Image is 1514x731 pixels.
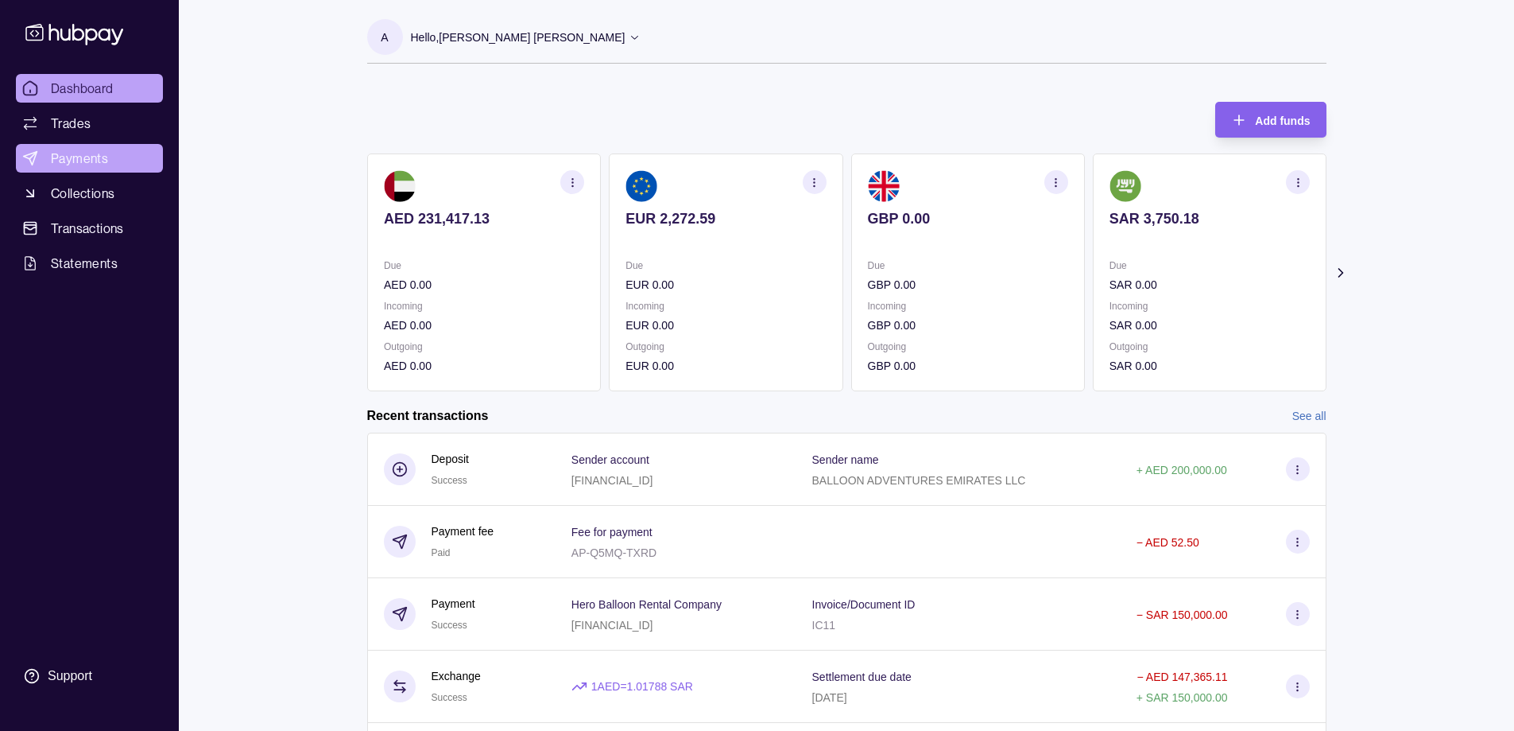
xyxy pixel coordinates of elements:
[16,144,163,173] a: Payments
[1215,102,1326,138] button: Add funds
[432,667,481,685] p: Exchange
[1136,609,1228,621] p: − SAR 150,000.00
[571,619,653,632] p: [FINANCIAL_ID]
[432,475,467,486] span: Success
[812,619,836,632] p: IC11
[16,109,163,138] a: Trades
[867,297,1067,315] p: Incoming
[51,184,114,203] span: Collections
[1109,317,1309,334] p: SAR 0.00
[812,671,912,683] p: Settlement due date
[625,257,826,274] p: Due
[1109,276,1309,294] p: SAR 0.00
[625,276,826,294] p: EUR 0.00
[16,249,163,278] a: Statements
[1109,357,1309,375] p: SAR 0.00
[571,453,649,466] p: Sender account
[384,210,584,227] p: AED 231,417.13
[1136,536,1199,549] p: − AED 52.50
[1109,257,1309,274] p: Due
[432,547,451,558] span: Paid
[1255,115,1310,127] span: Add funds
[381,29,388,46] p: A
[384,276,584,294] p: AED 0.00
[812,598,916,611] p: Invoice/Document ID
[51,219,124,238] span: Transactions
[867,170,899,202] img: gb
[367,407,489,425] h2: Recent transactions
[1137,671,1228,683] p: − AED 147,365.11
[51,254,118,273] span: Statements
[625,297,826,315] p: Incoming
[384,317,584,334] p: AED 0.00
[384,170,416,202] img: ae
[1109,297,1309,315] p: Incoming
[625,357,826,375] p: EUR 0.00
[867,210,1067,227] p: GBP 0.00
[867,357,1067,375] p: GBP 0.00
[812,453,879,466] p: Sender name
[384,257,584,274] p: Due
[867,338,1067,356] p: Outgoing
[432,595,475,612] p: Payment
[571,598,722,611] p: Hero Balloon Rental Company
[51,114,91,133] span: Trades
[384,357,584,375] p: AED 0.00
[16,179,163,208] a: Collections
[432,692,467,703] span: Success
[48,667,92,685] div: Support
[1109,210,1309,227] p: SAR 3,750.18
[1136,691,1228,704] p: + SAR 150,000.00
[625,338,826,356] p: Outgoing
[1136,464,1227,476] p: + AED 200,000.00
[411,29,625,46] p: Hello, [PERSON_NAME] [PERSON_NAME]
[867,317,1067,334] p: GBP 0.00
[1109,170,1140,202] img: sa
[867,276,1067,294] p: GBP 0.00
[625,317,826,334] p: EUR 0.00
[16,214,163,243] a: Transactions
[812,474,1026,487] p: BALLOON ADVENTURES EMIRATES LLC
[432,620,467,631] span: Success
[432,450,469,468] p: Deposit
[51,79,114,98] span: Dashboard
[1292,407,1326,425] a: See all
[384,338,584,356] p: Outgoing
[16,74,163,103] a: Dashboard
[625,210,826,227] p: EUR 2,272.59
[591,678,693,695] p: 1 AED = 1.01788 SAR
[432,523,494,540] p: Payment fee
[571,474,653,487] p: [FINANCIAL_ID]
[812,691,847,704] p: [DATE]
[571,526,652,539] p: Fee for payment
[625,170,657,202] img: eu
[1109,338,1309,356] p: Outgoing
[16,659,163,693] a: Support
[384,297,584,315] p: Incoming
[51,149,108,168] span: Payments
[571,546,656,559] p: AP-Q5MQ-TXRD
[867,257,1067,274] p: Due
